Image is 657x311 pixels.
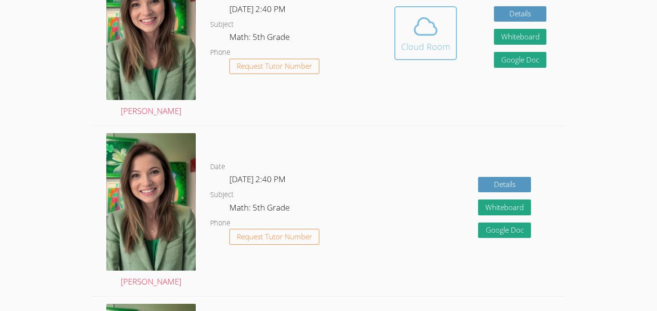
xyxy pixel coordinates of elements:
a: Details [494,6,547,22]
button: Request Tutor Number [229,229,319,245]
dt: Phone [210,47,230,59]
a: Google Doc [494,52,547,68]
dt: Phone [210,217,230,229]
div: Cloud Room [401,40,450,53]
span: [DATE] 2:40 PM [229,174,286,185]
img: IMG_1088.jpeg [106,133,196,271]
button: Request Tutor Number [229,59,319,75]
button: Cloud Room [394,6,457,60]
a: [PERSON_NAME] [106,133,196,289]
span: [DATE] 2:40 PM [229,3,286,14]
dt: Subject [210,19,234,31]
span: Request Tutor Number [237,233,312,240]
dd: Math: 5th Grade [229,201,291,217]
dt: Date [210,161,225,173]
a: Google Doc [478,223,531,238]
button: Whiteboard [494,29,547,45]
button: Whiteboard [478,199,531,215]
span: Request Tutor Number [237,62,312,70]
dt: Subject [210,189,234,201]
dd: Math: 5th Grade [229,30,291,47]
a: Details [478,177,531,193]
